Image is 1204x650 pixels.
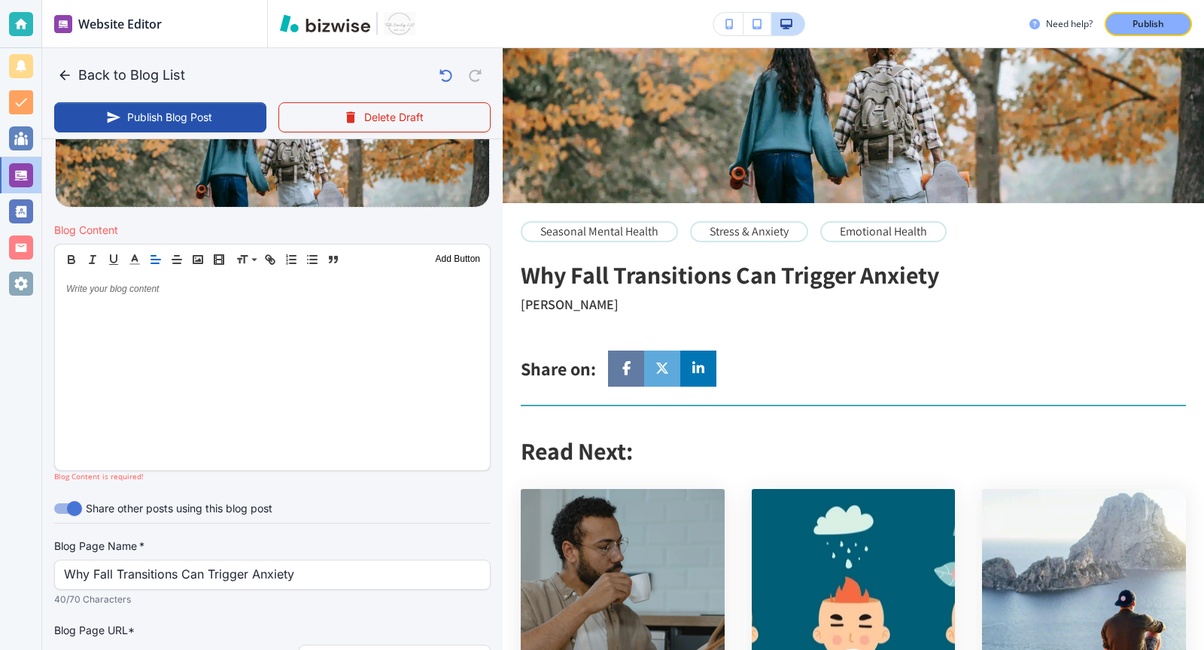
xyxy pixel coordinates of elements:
[503,48,1204,203] img: Why Fall Transitions Can Trigger Anxiety
[54,592,480,607] p: 40/70 Characters
[54,15,72,33] img: editor icon
[521,436,1186,465] h2: Read Next:
[521,356,596,382] h4: Share on:
[644,351,680,387] a: Social media link to twitter account
[54,622,491,639] p: Blog Page URL*
[278,102,491,132] button: Delete Draft
[78,15,162,33] h2: Website Editor
[54,86,491,206] div: Featured Top MediaCrop
[521,260,939,289] h2: Why Fall Transitions Can Trigger Anxiety
[55,111,490,208] img: 12ea671c9bc37b346dafe40acc899422.webp
[521,295,619,314] h3: [PERSON_NAME]
[54,471,491,482] h4: Blog Content is required!
[54,60,191,90] button: Back to Blog List
[86,500,272,517] span: Share other posts using this blog post
[54,102,266,132] button: Publish Blog Post
[680,351,716,387] a: Social media link to linkedin account
[54,539,491,554] label: Blog Page Name
[608,351,644,387] a: Social media link to facebook account
[1105,12,1192,36] button: Publish
[1046,17,1093,31] h3: Need help?
[1133,17,1164,31] p: Publish
[54,222,118,238] h2: Blog Content
[280,14,370,32] img: Bizwise Logo
[432,251,484,269] button: Add Button
[384,12,415,36] img: Your Logo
